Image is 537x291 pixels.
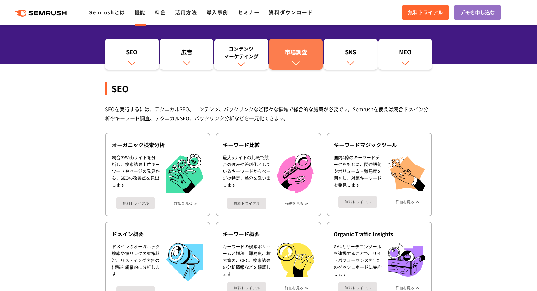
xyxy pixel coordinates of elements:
[334,230,425,238] div: Organic Traffic Insights
[238,8,259,16] a: セミナー
[277,154,314,193] img: キーワード比較
[378,39,432,70] a: MEO
[454,5,501,20] a: デモを申し込む
[175,8,197,16] a: 活用方法
[269,39,323,70] a: 市場調査
[338,196,377,208] a: 無料トライアル
[163,48,211,59] div: 広告
[105,82,432,95] div: SEO
[105,105,432,123] div: SEOを実行するには、テクニカルSEO、コンテンツ、バックリンクなど様々な領域で総合的な施策が必要です。Semrushを使えば競合ドメイン分析やキーワード調査、テクニカルSEO、バックリンク分析...
[166,243,203,282] img: ドメイン概要
[269,8,313,16] a: 資料ダウンロード
[166,154,203,193] img: オーガニック検索分析
[285,201,303,206] a: 詳細を見る
[402,5,449,20] a: 無料トライアル
[89,8,125,16] a: Semrushとは
[105,39,159,70] a: SEO
[214,39,268,70] a: コンテンツマーケティング
[460,8,495,17] span: デモを申し込む
[160,39,214,70] a: 広告
[396,200,414,204] a: 詳細を見る
[112,141,203,149] div: オーガニック検索分析
[112,243,160,282] div: ドメインのオーガニック検索や被リンクの対策状況、リスティング広告の出稿を網羅的に分析します
[223,230,314,238] div: キーワード概要
[285,286,303,290] a: 詳細を見る
[217,45,265,60] div: コンテンツ マーケティング
[135,8,145,16] a: 機能
[116,197,155,209] a: 無料トライアル
[388,243,425,277] img: Organic Traffic Insights
[112,154,160,193] div: 競合のWebサイトを分析し、検索結果上位キーワードやページの発見から、SEOの改善点を見出します
[382,48,429,59] div: MEO
[207,8,228,16] a: 導入事例
[155,8,166,16] a: 料金
[272,48,320,59] div: 市場調査
[334,154,382,191] div: 国内4億のキーワードデータをもとに、関連語句やボリューム・難易度を調査し、対策キーワードを発見します
[396,286,414,290] a: 詳細を見る
[277,243,314,277] img: キーワード概要
[324,39,378,70] a: SNS
[334,141,425,149] div: キーワードマジックツール
[112,230,203,238] div: ドメイン概要
[174,201,192,205] a: 詳細を見る
[388,154,425,191] img: キーワードマジックツール
[108,48,156,59] div: SEO
[227,198,266,209] a: 無料トライアル
[408,8,443,17] span: 無料トライアル
[334,243,382,277] div: GA4とサーチコンソールを連携することで、サイトパフォーマンスを1つのダッシュボードに集約します
[223,154,271,193] div: 最大5サイトの比較で競合の強みや差別化としているキーワードからページの特定、差分を洗い出します
[223,243,271,277] div: キーワードの検索ボリュームと推移、難易度、検索意図、CPC、検索結果の分析情報などを確認します
[327,48,374,59] div: SNS
[223,141,314,149] div: キーワード比較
